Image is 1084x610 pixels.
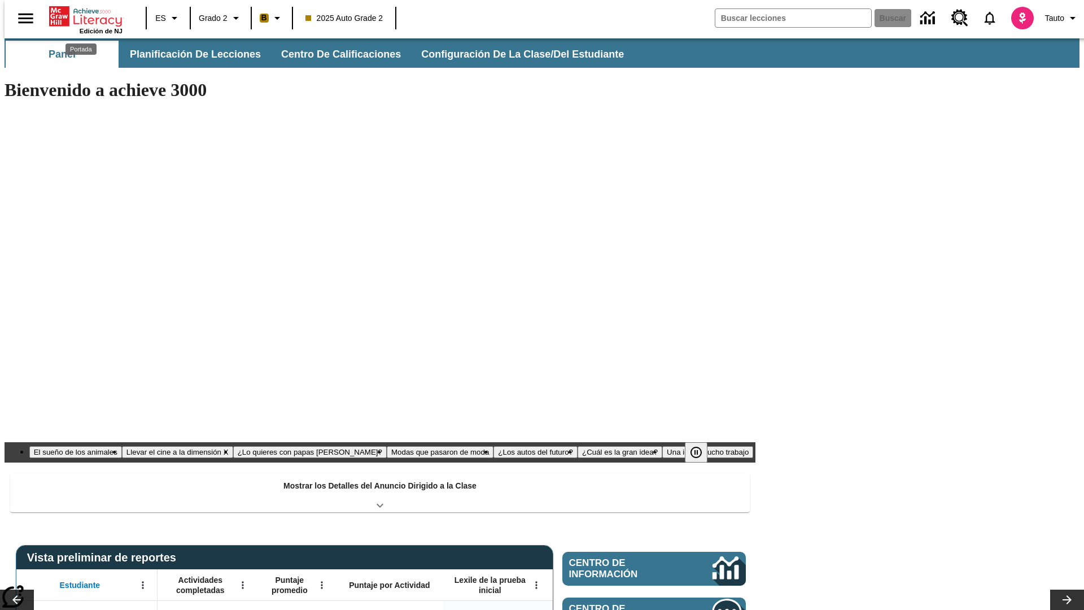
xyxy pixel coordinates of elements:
span: Tauto [1045,12,1064,24]
img: avatar image [1011,7,1034,29]
button: Diapositiva 3 ¿Lo quieres con papas fritas? [233,446,387,458]
button: Escoja un nuevo avatar [1004,3,1041,33]
span: Vista preliminar de reportes [27,551,182,564]
button: Abrir el menú lateral [9,2,42,35]
button: Abrir menú [234,577,251,594]
h1: Bienvenido a achieve 3000 [5,80,755,101]
span: ES [155,12,166,24]
div: Subbarra de navegación [5,38,1079,68]
span: Puntaje promedio [263,575,317,595]
input: Buscar campo [715,9,871,27]
span: Centro de información [569,557,675,580]
span: Puntaje por Actividad [349,580,430,590]
button: Configuración de la clase/del estudiante [412,41,633,68]
span: Edición de NJ [80,28,123,34]
span: B [261,11,267,25]
span: Grado 2 [199,12,228,24]
p: Mostrar los Detalles del Anuncio Dirigido a la Clase [283,480,477,492]
button: Diapositiva 5 ¿Los autos del futuro? [493,446,578,458]
button: Diapositiva 2 Llevar el cine a la dimensión X [122,446,233,458]
button: Diapositiva 4 Modas que pasaron de moda [387,446,493,458]
button: Abrir menú [313,577,330,594]
button: Pausar [685,442,707,463]
button: Boost El color de la clase es anaranjado claro. Cambiar el color de la clase. [255,8,289,28]
div: Mostrar los Detalles del Anuncio Dirigido a la Clase [10,473,750,512]
span: 2025 Auto Grade 2 [305,12,383,24]
span: Lexile de la prueba inicial [449,575,531,595]
button: Planificación de lecciones [121,41,270,68]
button: Perfil/Configuración [1041,8,1084,28]
span: Estudiante [60,580,100,590]
button: Grado: Grado 2, Elige un grado [194,8,247,28]
div: Portada [49,4,123,34]
a: Portada [49,5,123,28]
button: Diapositiva 1 El sueño de los animales [29,446,122,458]
div: Portada [65,43,97,55]
button: Panel [6,41,119,68]
button: Carrusel de lecciones, seguir [1050,590,1084,610]
button: Centro de calificaciones [272,41,410,68]
span: Actividades completadas [163,575,238,595]
div: Subbarra de navegación [5,41,634,68]
a: Notificaciones [975,3,1004,33]
div: Pausar [685,442,719,463]
a: Centro de información [913,3,945,34]
a: Centro de recursos, Se abrirá en una pestaña nueva. [945,3,975,33]
button: Lenguaje: ES, Selecciona un idioma [150,8,186,28]
a: Centro de información [562,552,746,586]
button: Diapositiva 6 ¿Cuál es la gran idea? [578,446,662,458]
button: Abrir menú [134,577,151,594]
button: Abrir menú [528,577,545,594]
button: Diapositiva 7 Una idea, mucho trabajo [662,446,753,458]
